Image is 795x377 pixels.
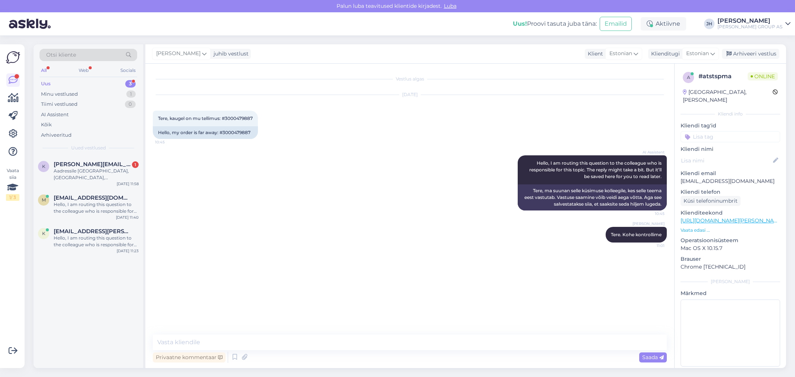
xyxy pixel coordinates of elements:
span: Tere, kaugel on mu tellimus: #3000479887 [158,115,253,121]
span: 10:45 [155,139,183,145]
span: a [687,75,690,80]
div: Klienditugi [648,50,680,58]
span: k [42,164,45,169]
span: AI Assistent [637,149,665,155]
div: Uus [41,80,51,88]
div: Hello, my order is far away: #3000479887 [153,126,258,139]
span: [PERSON_NAME] [156,50,201,58]
div: Tere, ma suunan selle küsimuse kolleegile, kes selle teema eest vastutab. Vastuse saamine võib ve... [518,184,667,210]
span: 10:45 [637,211,665,216]
div: Web [77,66,90,75]
div: Privaatne kommentaar [153,352,225,362]
img: Askly Logo [6,50,20,64]
div: Minu vestlused [41,91,78,98]
span: m [42,197,46,203]
div: Arhiveeritud [41,132,72,139]
span: Estonian [686,50,709,58]
div: Proovi tasuta juba täna: [513,19,597,28]
input: Lisa nimi [681,156,772,165]
p: Mac OS X 10.15.7 [681,244,780,252]
div: All [40,66,48,75]
p: Chrome [TECHNICAL_ID] [681,263,780,271]
div: [PERSON_NAME] [681,278,780,285]
div: JH [704,19,714,29]
input: Lisa tag [681,131,780,142]
div: Kliendi info [681,111,780,117]
span: 11:01 [637,243,665,248]
div: [DATE] [153,91,667,98]
div: Aadressile [GEOGRAPHIC_DATA], [GEOGRAPHIC_DATA], [GEOGRAPHIC_DATA][PERSON_NAME]. Kui palju koju t... [54,168,139,181]
p: Kliendi email [681,170,780,177]
span: Uued vestlused [71,145,106,151]
span: Luba [442,3,459,9]
span: Saada [642,354,664,361]
div: Aktiivne [641,17,686,31]
span: klienditugi@bauhof.ee [54,228,131,235]
span: Estonian [609,50,632,58]
div: [GEOGRAPHIC_DATA], [PERSON_NAME] [683,88,773,104]
div: Hello, I am routing this question to the colleague who is responsible for this topic. The reply m... [54,235,139,248]
p: Kliendi tag'id [681,122,780,130]
div: 1 [132,161,139,168]
div: 1 / 3 [6,194,19,201]
span: Otsi kliente [46,51,76,59]
span: krista.ventsel@gmail.com [54,161,131,168]
div: [PERSON_NAME] [717,18,782,24]
div: AI Assistent [41,111,69,118]
div: Küsi telefoninumbrit [681,196,741,206]
div: [DATE] 11:58 [117,181,139,187]
p: Vaata edasi ... [681,227,780,234]
span: k [42,231,45,236]
button: Emailid [600,17,632,31]
span: Online [748,72,778,80]
div: [DATE] 11:40 [116,215,139,220]
p: [EMAIL_ADDRESS][DOMAIN_NAME] [681,177,780,185]
p: Operatsioonisüsteem [681,237,780,244]
p: Kliendi telefon [681,188,780,196]
div: Vaata siia [6,167,19,201]
div: Arhiveeri vestlus [722,49,779,59]
span: [PERSON_NAME] [632,221,665,226]
a: [PERSON_NAME][PERSON_NAME] GROUP AS [717,18,791,30]
span: Hello, I am routing this question to the colleague who is responsible for this topic. The reply m... [529,160,663,179]
div: Hello, I am routing this question to the colleague who is responsible for this topic. The reply m... [54,201,139,215]
div: Kõik [41,121,52,129]
span: mraimet@gmail.com [54,194,131,201]
p: Brauser [681,255,780,263]
div: Tiimi vestlused [41,101,78,108]
div: # atstspma [698,72,748,81]
span: Tere. Kohe kontrollime [611,232,662,237]
div: 0 [125,101,136,108]
b: Uus! [513,20,527,27]
div: juhib vestlust [211,50,249,58]
div: 3 [125,80,136,88]
div: Socials [119,66,137,75]
p: Kliendi nimi [681,145,780,153]
div: [DATE] 11:23 [117,248,139,254]
div: 1 [126,91,136,98]
a: [URL][DOMAIN_NAME][PERSON_NAME] [681,217,783,224]
div: Vestlus algas [153,76,667,82]
div: [PERSON_NAME] GROUP AS [717,24,782,30]
p: Klienditeekond [681,209,780,217]
p: Märkmed [681,289,780,297]
div: Klient [585,50,603,58]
